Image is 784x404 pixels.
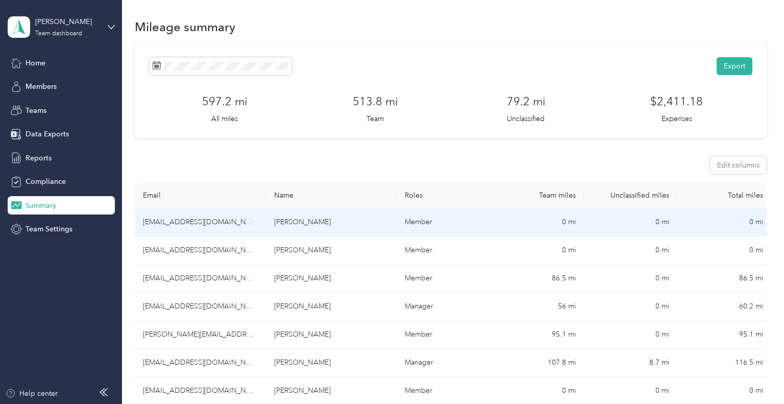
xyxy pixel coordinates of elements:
[397,236,490,265] td: Member
[661,113,692,124] p: Expenses
[491,236,584,265] td: 0 mi
[26,81,57,92] span: Members
[727,347,784,404] iframe: Everlance-gr Chat Button Frame
[584,265,677,293] td: 0 mi
[26,200,56,211] span: Summary
[135,183,266,208] th: Email
[677,265,771,293] td: 86.5 mi
[6,388,58,399] button: Help center
[397,321,490,349] td: Member
[491,208,584,236] td: 0 mi
[266,208,397,236] td: Todd M. O'Donnell
[677,183,771,208] th: Total miles
[677,349,771,377] td: 116.5 mi
[584,293,677,321] td: 0 mi
[266,183,397,208] th: Name
[491,183,584,208] th: Team miles
[717,57,752,75] button: Export
[584,208,677,236] td: 0 mi
[26,224,72,234] span: Team Settings
[135,208,266,236] td: tatertodd989@gmail.com
[35,16,99,27] div: [PERSON_NAME]
[135,265,266,293] td: jonathanc@crowndist.net
[397,265,490,293] td: Member
[584,321,677,349] td: 0 mi
[266,265,397,293] td: Jonathan M. Clark
[266,236,397,265] td: Ashley J. Faiola
[397,349,490,377] td: Manager
[266,293,397,321] td: Shawn S. Fultz
[677,236,771,265] td: 0 mi
[507,93,545,110] h3: 79.2 mi
[26,153,52,163] span: Reports
[26,129,69,139] span: Data Exports
[584,183,677,208] th: Unclassified miles
[491,265,584,293] td: 86.5 mi
[135,349,266,377] td: justinp@crowndist.net
[397,208,490,236] td: Member
[366,113,384,124] p: Team
[491,293,584,321] td: 56 mi
[507,113,545,124] p: Unclassified
[491,321,584,349] td: 95.1 mi
[584,236,677,265] td: 0 mi
[397,293,490,321] td: Manager
[26,58,45,68] span: Home
[650,93,703,110] h3: $2,411.18
[26,176,66,187] span: Compliance
[135,293,266,321] td: shawnf@crowndist.net
[211,113,238,124] p: All miles
[135,21,235,32] h1: Mileage summary
[677,293,771,321] td: 60.2 mi
[677,321,771,349] td: 95.1 mi
[26,105,46,116] span: Teams
[677,208,771,236] td: 0 mi
[353,93,398,110] h3: 513.8 mi
[266,349,397,377] td: Justin L. Pfizenmaier
[491,349,584,377] td: 107.8 mi
[202,93,247,110] h3: 597.2 mi
[35,31,82,37] div: Team dashboard
[397,183,490,208] th: Roles
[135,321,266,349] td: adams.collink@gmail.com
[584,349,677,377] td: 8.7 mi
[135,236,266,265] td: ashleyf@crowndist.net
[710,156,767,174] button: Edit columns
[266,321,397,349] td: Collin K. Adams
